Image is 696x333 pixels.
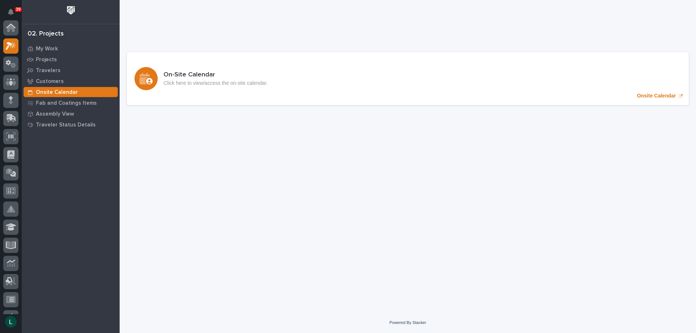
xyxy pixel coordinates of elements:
p: Traveler Status Details [36,122,96,128]
p: Click here to view/access the on-site calendar. [163,80,268,86]
p: Projects [36,57,57,63]
img: Workspace Logo [64,4,78,17]
a: Fab and Coatings Items [22,97,120,108]
a: Travelers [22,65,120,76]
a: Customers [22,76,120,87]
a: Projects [22,54,120,65]
button: users-avatar [3,314,18,329]
p: Travelers [36,67,61,74]
a: Onsite Calendar [127,52,689,105]
p: Onsite Calendar [637,93,676,99]
div: Notifications39 [9,9,18,20]
p: Assembly View [36,111,74,117]
a: My Work [22,43,120,54]
p: Customers [36,78,64,85]
a: Onsite Calendar [22,87,120,97]
a: Powered By Stacker [389,320,426,325]
a: Traveler Status Details [22,119,120,130]
div: 02. Projects [28,30,64,38]
button: Notifications [3,4,18,20]
a: Assembly View [22,108,120,119]
p: My Work [36,46,58,52]
h3: On-Site Calendar [163,71,268,79]
p: Fab and Coatings Items [36,100,97,107]
p: 39 [16,7,21,12]
p: Onsite Calendar [36,89,78,96]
